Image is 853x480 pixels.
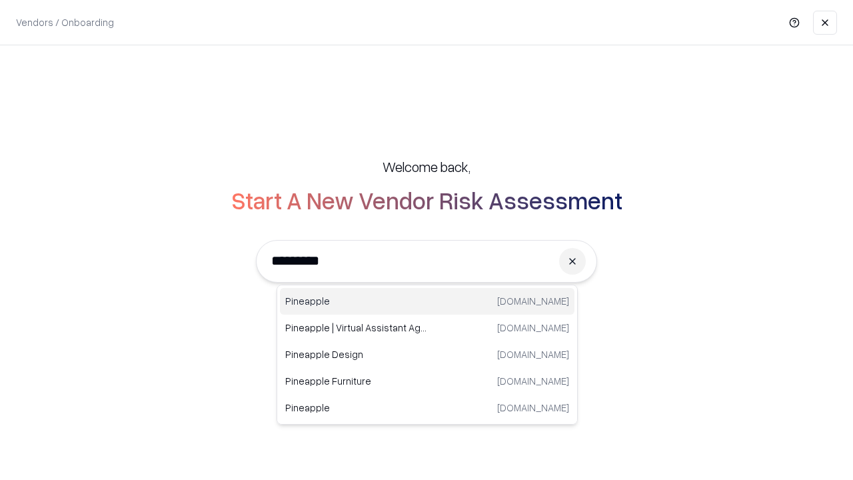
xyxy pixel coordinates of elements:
[277,285,578,425] div: Suggestions
[383,157,470,176] h5: Welcome back,
[285,321,427,335] p: Pineapple | Virtual Assistant Agency
[285,294,427,308] p: Pineapple
[16,15,114,29] p: Vendors / Onboarding
[497,374,569,388] p: [DOMAIN_NAME]
[497,321,569,335] p: [DOMAIN_NAME]
[285,347,427,361] p: Pineapple Design
[497,401,569,415] p: [DOMAIN_NAME]
[285,374,427,388] p: Pineapple Furniture
[231,187,622,213] h2: Start A New Vendor Risk Assessment
[497,347,569,361] p: [DOMAIN_NAME]
[497,294,569,308] p: [DOMAIN_NAME]
[285,401,427,415] p: Pineapple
